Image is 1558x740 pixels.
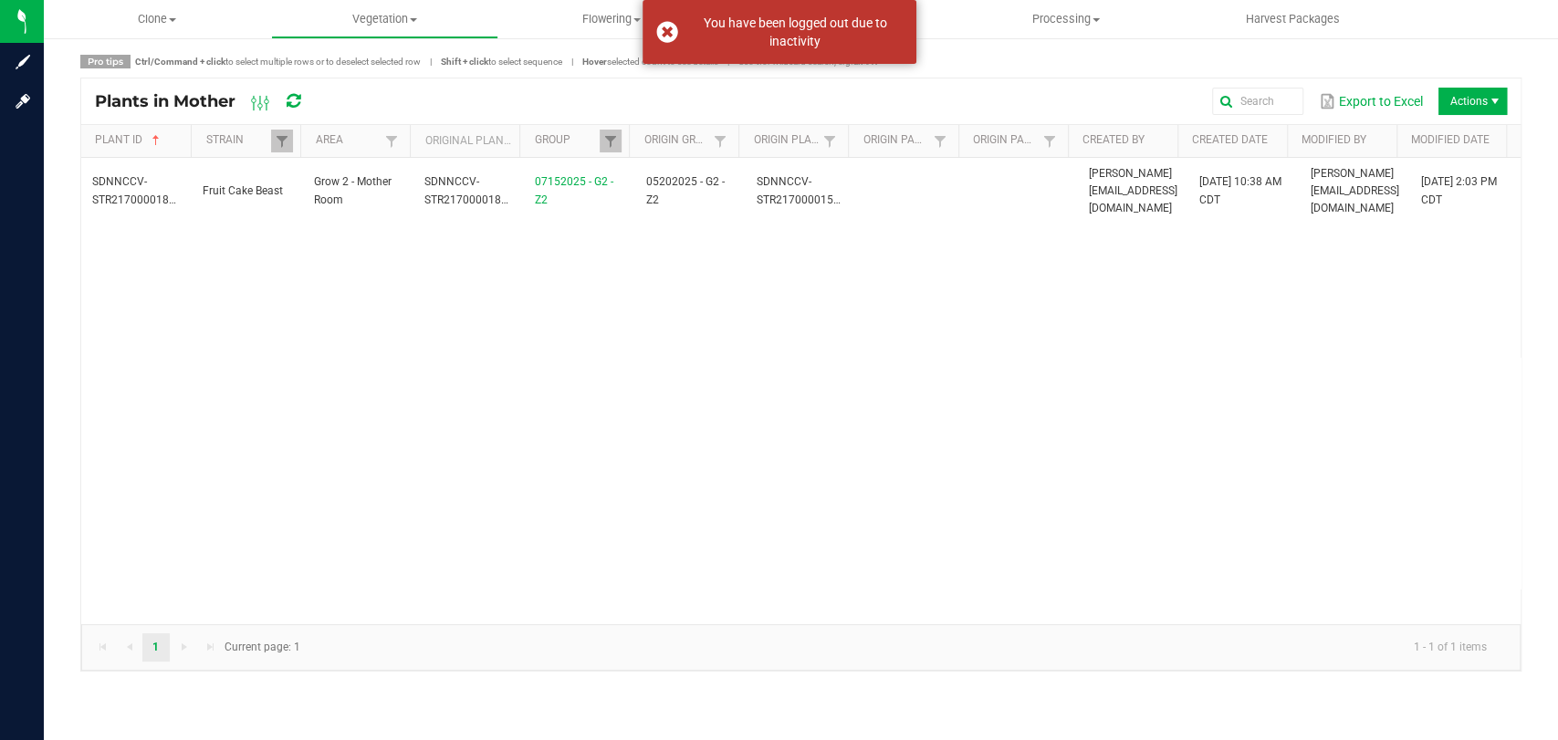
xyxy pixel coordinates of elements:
span: 05202025 - G2 - Z2 [645,175,724,205]
kendo-pager: Current page: 1 [81,624,1521,671]
span: Pro tips [80,55,131,68]
a: Origin Package Lot NumberSortable [973,133,1038,148]
a: Modified DateSortable [1411,133,1500,148]
a: Filter [271,130,293,152]
div: You have been logged out due to inactivity [688,14,903,50]
span: Clone [44,11,271,27]
span: Vegetation [272,11,497,27]
span: to select sequence [441,57,562,67]
a: Page 1 [142,633,169,661]
a: Modified BySortable [1302,133,1389,148]
a: Filter [819,130,841,152]
a: Created DateSortable [1192,133,1280,148]
strong: Hover [582,57,607,67]
span: [DATE] 10:38 AM CDT [1199,175,1281,205]
div: Plants in Mother [95,86,332,117]
a: Created BySortable [1082,133,1170,148]
a: Origin PlantSortable [754,133,819,148]
span: | [562,55,582,68]
span: selected count to see details [582,57,718,67]
input: Search [1212,88,1303,115]
a: Filter [1038,130,1060,152]
span: Fruit Cake Beast [203,184,283,197]
span: Harvest Packages [1221,11,1365,27]
a: GroupSortable [535,133,600,148]
a: AreaSortable [316,133,381,148]
a: 07152025 - G2 - Z2 [535,175,613,205]
span: [PERSON_NAME][EMAIL_ADDRESS][DOMAIN_NAME] [1089,167,1177,214]
a: Filter [600,130,622,152]
li: Actions [1438,88,1507,115]
span: Sortable [149,133,163,148]
span: to select multiple rows or to deselect selected row [135,57,421,67]
span: Flowering [499,11,725,27]
span: [DATE] 2:03 PM CDT [1421,175,1497,205]
inline-svg: Sign up [14,53,32,71]
span: SDNNCCV-STR21700001894 [92,175,182,205]
a: Filter [381,130,403,152]
a: Origin GroupSortable [644,133,709,148]
span: Grow 2 - Mother Room [314,175,392,205]
inline-svg: Log in [14,92,32,110]
a: StrainSortable [205,133,270,148]
strong: Ctrl/Command + click [135,57,225,67]
span: SDNNCCV-STR21700001557 [757,175,846,205]
a: Origin Package IDSortable [863,133,928,148]
a: Plant IDSortable [95,133,183,148]
span: [PERSON_NAME][EMAIL_ADDRESS][DOMAIN_NAME] [1310,167,1398,214]
kendo-pager-info: 1 - 1 of 1 items [311,632,1501,662]
span: Processing [953,11,1178,27]
strong: Shift + click [441,57,488,67]
span: | [421,55,441,68]
span: SDNNCCV-STR21700001894 [424,175,514,205]
th: Original Plant ID [410,125,519,158]
a: Filter [709,130,731,152]
button: Export to Excel [1314,86,1427,117]
a: Filter [928,130,950,152]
